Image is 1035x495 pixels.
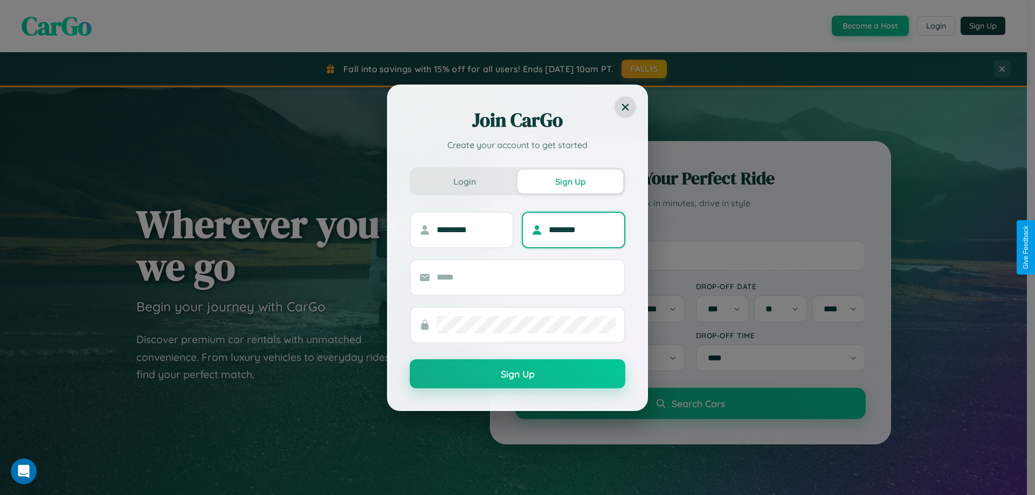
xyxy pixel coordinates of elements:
button: Login [412,170,517,193]
p: Create your account to get started [410,138,625,151]
h2: Join CarGo [410,107,625,133]
iframe: Intercom live chat [11,458,37,484]
div: Give Feedback [1022,226,1030,269]
button: Sign Up [517,170,623,193]
button: Sign Up [410,359,625,388]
